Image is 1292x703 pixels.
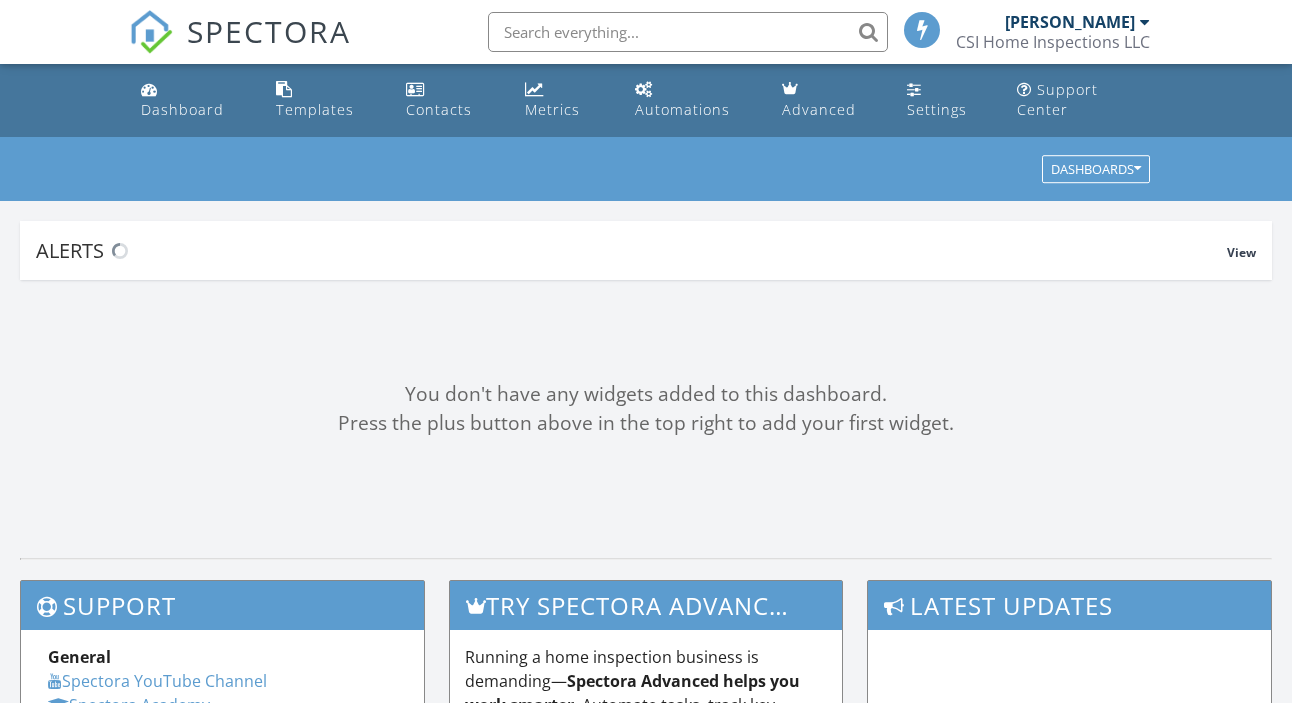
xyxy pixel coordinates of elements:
h3: Support [21,581,424,630]
strong: General [48,646,111,668]
div: Alerts [36,237,1227,264]
a: Contacts [398,72,502,129]
div: Templates [276,100,354,119]
span: SPECTORA [187,10,351,52]
h3: Try spectora advanced [DATE] [450,581,841,630]
div: Automations [635,100,730,119]
div: You don't have any widgets added to this dashboard. [20,380,1272,409]
img: The Best Home Inspection Software - Spectora [129,10,173,54]
div: Dashboards [1051,163,1141,177]
input: Search everything... [488,12,888,52]
a: Automations (Basic) [627,72,758,129]
div: Settings [907,100,967,119]
h3: Latest Updates [868,581,1271,630]
a: Dashboard [133,72,252,129]
a: Metrics [517,72,610,129]
a: SPECTORA [129,27,351,69]
a: Templates [268,72,382,129]
a: Support Center [1009,72,1159,129]
div: Press the plus button above in the top right to add your first widget. [20,409,1272,438]
a: Settings [899,72,993,129]
div: Advanced [782,100,856,119]
div: [PERSON_NAME] [1005,12,1135,32]
span: View [1227,244,1256,261]
a: Advanced [774,72,883,129]
button: Dashboards [1042,156,1150,184]
div: CSI Home Inspections LLC [956,32,1150,52]
div: Dashboard [141,100,224,119]
div: Metrics [525,100,580,119]
div: Support Center [1017,80,1098,119]
a: Spectora YouTube Channel [48,670,267,692]
div: Contacts [406,100,472,119]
